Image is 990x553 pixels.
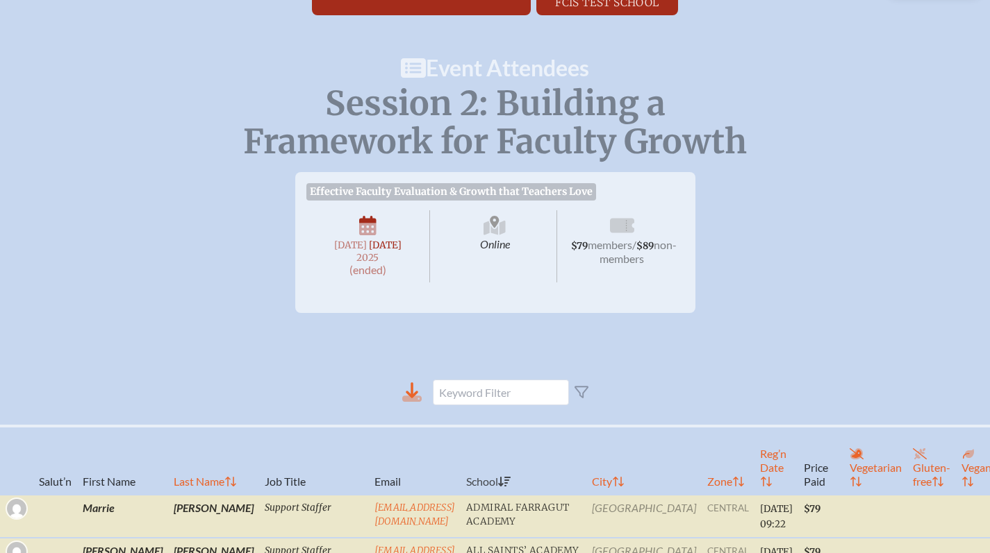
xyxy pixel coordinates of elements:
span: [DATE] [369,239,402,251]
span: $79 [804,503,820,515]
th: Zone [702,426,754,495]
span: (ended) [349,263,386,276]
span: $89 [636,240,654,252]
th: Reg’n Date [754,426,798,495]
span: $79 [571,240,588,252]
th: Email [369,426,461,495]
a: [EMAIL_ADDRESS][DOMAIN_NAME] [374,502,455,527]
span: members [588,238,632,251]
span: Effective Faculty Evaluation & Growth that Teachers Love [306,183,597,200]
td: Support Staffer [259,495,369,538]
th: Price Paid [798,426,844,495]
td: [PERSON_NAME] [168,495,259,538]
th: Gluten-free [907,426,956,495]
span: Session 2: Building a Framework for Faculty Growth [243,83,747,162]
th: Vegetarian [844,426,907,495]
span: [DATE] [334,239,367,251]
th: Job Title [259,426,369,495]
td: [GEOGRAPHIC_DATA] [586,495,702,538]
td: Marrie [77,495,168,538]
span: Online [433,210,557,282]
input: Keyword Filter [433,380,569,405]
th: City [586,426,702,495]
th: Salut’n [33,426,77,495]
img: Gravatar [7,499,26,518]
th: Last Name [168,426,259,495]
span: non-members [600,238,677,265]
span: / [632,238,636,251]
td: central [702,495,754,538]
span: 2025 [317,253,419,263]
td: Admiral Farragut Academy [461,495,586,538]
div: Download to CSV [402,382,422,402]
span: [DATE] 09:22 [760,503,793,530]
th: First Name [77,426,168,495]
